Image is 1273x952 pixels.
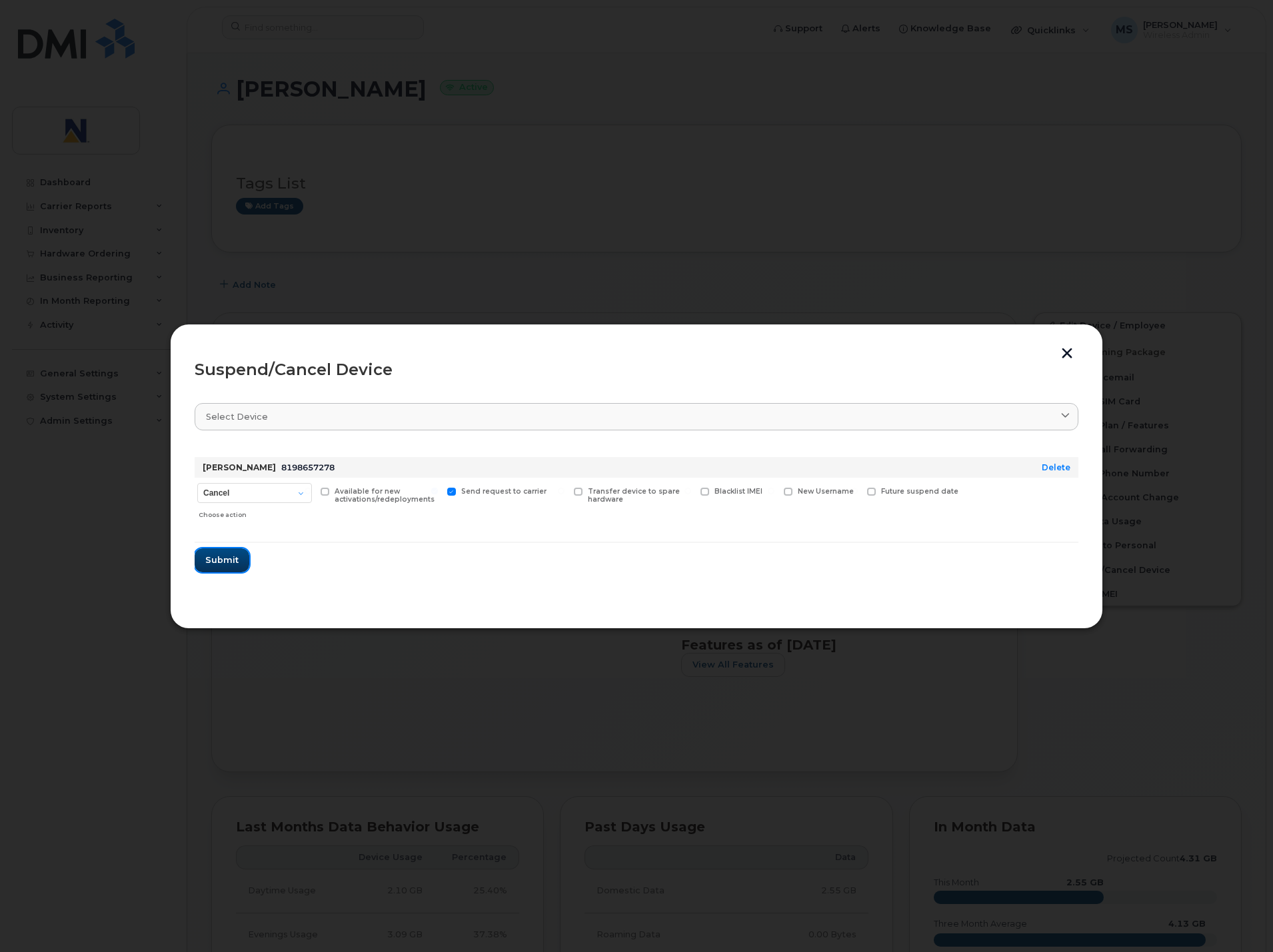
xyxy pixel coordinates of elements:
input: Available for new activations/redeployments [305,488,311,494]
input: Blacklist IMEI [684,488,691,494]
div: Choose action [199,504,312,520]
input: Send request to carrier [431,488,438,494]
a: Delete [1042,462,1070,472]
span: Future suspend date [881,487,958,496]
button: Submit [195,548,249,572]
span: Submit [205,554,239,566]
input: Future suspend date [851,488,858,494]
a: Select device [195,403,1078,430]
span: New Username [798,487,854,496]
span: Send request to carrier [461,487,547,496]
input: Transfer device to spare hardware [558,488,565,494]
span: Select device [206,410,268,423]
span: Blacklist IMEI [714,487,762,496]
div: Suspend/Cancel Device [195,362,1078,378]
span: Available for new activations/redeployments [335,487,435,504]
input: New Username [768,488,774,494]
span: 8198657278 [281,462,335,472]
strong: [PERSON_NAME] [203,462,276,472]
span: Transfer device to spare hardware [588,487,680,504]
